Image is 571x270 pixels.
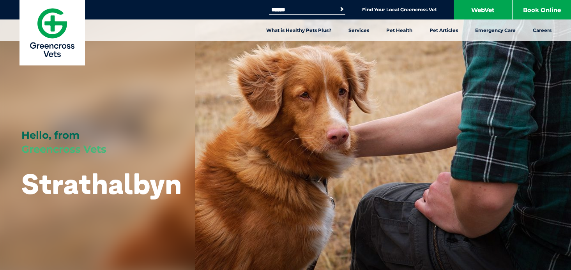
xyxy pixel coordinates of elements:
[524,19,560,41] a: Careers
[338,5,346,13] button: Search
[467,19,524,41] a: Emergency Care
[421,19,467,41] a: Pet Articles
[21,129,80,141] span: Hello, from
[378,19,421,41] a: Pet Health
[362,7,437,13] a: Find Your Local Greencross Vet
[21,168,182,199] h1: Strathalbyn
[258,19,340,41] a: What is Healthy Pets Plus?
[21,143,106,155] span: Greencross Vets
[340,19,378,41] a: Services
